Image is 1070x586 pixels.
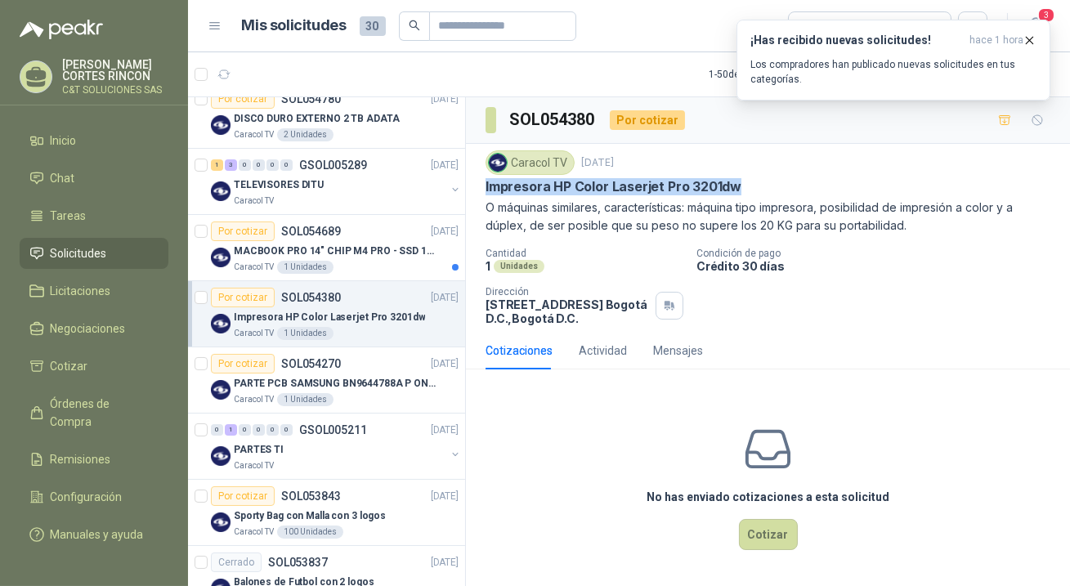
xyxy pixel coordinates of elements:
p: Caracol TV [234,393,274,406]
p: C&T SOLUCIONES SAS [62,85,168,95]
p: Caracol TV [234,261,274,274]
p: Caracol TV [234,327,274,340]
span: Órdenes de Compra [51,395,153,431]
a: Inicio [20,125,168,156]
a: Chat [20,163,168,194]
p: [STREET_ADDRESS] Bogotá D.C. , Bogotá D.C. [486,297,649,325]
span: Manuales y ayuda [51,526,144,544]
span: 3 [1037,7,1055,23]
div: Caracol TV [486,150,575,175]
img: Logo peakr [20,20,103,39]
a: Licitaciones [20,275,168,306]
a: Tareas [20,200,168,231]
p: TELEVISORES DITU [234,177,324,193]
h3: No has enviado cotizaciones a esta solicitud [647,488,889,506]
a: Por cotizarSOL054270[DATE] Company LogoPARTE PCB SAMSUNG BN9644788A P ONECONNECaracol TV1 Unidades [188,347,465,414]
img: Company Logo [211,248,231,267]
p: Sporty Bag con Malla con 3 logos [234,508,386,524]
div: Todas [799,17,833,35]
p: Crédito 30 días [696,259,1063,273]
p: 1 [486,259,490,273]
div: 0 [239,159,251,171]
a: 1 3 0 0 0 0 GSOL005289[DATE] Company LogoTELEVISORES DITUCaracol TV [211,155,462,208]
div: 0 [266,159,279,171]
p: Los compradores han publicado nuevas solicitudes en tus categorías. [750,57,1036,87]
p: SOL053837 [268,557,328,568]
span: Remisiones [51,450,111,468]
span: Cotizar [51,357,88,375]
p: Caracol TV [234,128,274,141]
p: Caracol TV [234,459,274,472]
p: Dirección [486,286,649,297]
p: [DATE] [431,290,459,306]
p: [DATE] [431,555,459,570]
div: Actividad [579,342,627,360]
div: 100 Unidades [277,526,343,539]
h3: SOL054380 [509,107,597,132]
p: Caracol TV [234,526,274,539]
div: Por cotizar [211,354,275,374]
a: Negociaciones [20,313,168,344]
span: 30 [360,16,386,36]
a: 0 1 0 0 0 0 GSOL005211[DATE] Company LogoPARTES TICaracol TV [211,420,462,472]
div: 2 Unidades [277,128,334,141]
h1: Mis solicitudes [242,14,347,38]
p: SOL054689 [281,226,341,237]
div: 1 [225,424,237,436]
p: Impresora HP Color Laserjet Pro 3201dw [234,310,425,325]
img: Company Logo [211,181,231,201]
span: Solicitudes [51,244,107,262]
span: Chat [51,169,75,187]
p: Condición de pago [696,248,1063,259]
span: Configuración [51,488,123,506]
p: DISCO DURO EXTERNO 2 TB ADATA [234,111,400,127]
p: Caracol TV [234,195,274,208]
img: Company Logo [211,380,231,400]
p: O máquinas similares, características: máquina tipo impresora, posibilidad de impresión a color y... [486,199,1050,235]
div: Mensajes [653,342,703,360]
span: Negociaciones [51,320,126,338]
a: Solicitudes [20,238,168,269]
div: 1 - 50 de 174 [709,61,809,87]
p: SOL053843 [281,490,341,502]
a: Órdenes de Compra [20,388,168,437]
p: Cantidad [486,248,683,259]
img: Company Logo [211,446,231,466]
a: Por cotizarSOL053843[DATE] Company LogoSporty Bag con Malla con 3 logosCaracol TV100 Unidades [188,480,465,546]
span: search [409,20,420,31]
a: Configuración [20,481,168,512]
p: [DATE] [431,356,459,372]
img: Company Logo [211,512,231,532]
p: [DATE] [431,423,459,438]
button: ¡Has recibido nuevas solicitudes!hace 1 hora Los compradores han publicado nuevas solicitudes en ... [736,20,1050,101]
button: Cotizar [739,519,798,550]
p: GSOL005211 [299,424,367,436]
p: [DATE] [581,155,614,171]
h3: ¡Has recibido nuevas solicitudes! [750,34,963,47]
div: Cerrado [211,552,262,572]
p: PARTE PCB SAMSUNG BN9644788A P ONECONNE [234,376,437,391]
a: Por cotizarSOL054689[DATE] Company LogoMACBOOK PRO 14" CHIP M4 PRO - SSD 1TB RAM 24GBCaracol TV1 ... [188,215,465,281]
div: 1 Unidades [277,327,334,340]
img: Company Logo [211,314,231,333]
div: Unidades [494,260,544,273]
div: 0 [253,424,265,436]
p: [DATE] [431,92,459,107]
a: Cotizar [20,351,168,382]
div: Por cotizar [211,288,275,307]
div: 1 Unidades [277,261,334,274]
div: 0 [266,424,279,436]
button: 3 [1021,11,1050,41]
div: 1 [211,159,223,171]
span: Inicio [51,132,77,150]
div: 0 [239,424,251,436]
div: 0 [280,159,293,171]
div: 0 [253,159,265,171]
div: Por cotizar [211,486,275,506]
p: PARTES TI [234,442,284,458]
span: hace 1 hora [969,34,1023,47]
span: Licitaciones [51,282,111,300]
div: 0 [280,424,293,436]
p: [DATE] [431,489,459,504]
div: 0 [211,424,223,436]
